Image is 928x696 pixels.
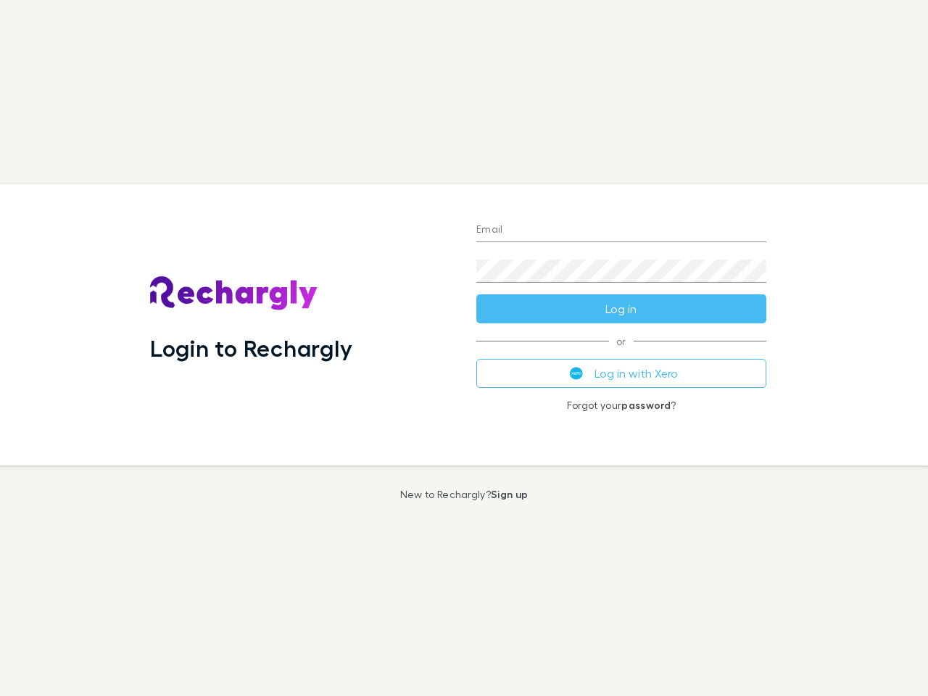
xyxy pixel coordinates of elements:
img: Xero's logo [570,367,583,380]
p: Forgot your ? [476,399,766,411]
button: Log in with Xero [476,359,766,388]
h1: Login to Rechargly [150,334,352,362]
span: or [476,341,766,341]
button: Log in [476,294,766,323]
p: New to Rechargly? [400,489,529,500]
a: password [621,399,671,411]
a: Sign up [491,488,528,500]
img: Rechargly's Logo [150,276,318,311]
